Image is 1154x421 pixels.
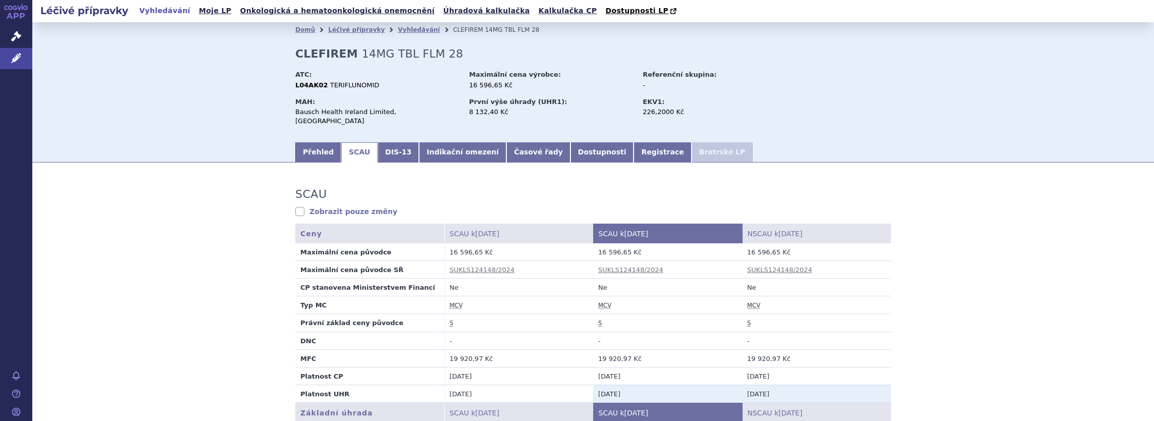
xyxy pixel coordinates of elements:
[593,332,742,349] td: -
[300,319,403,327] strong: Právní základ ceny původce
[624,230,648,238] span: [DATE]
[300,248,391,256] strong: Maximální cena původce
[328,26,385,33] a: Léčivé přípravky
[295,206,397,217] a: Zobrazit pouze změny
[136,4,193,18] a: Vyhledávání
[742,367,891,385] td: [DATE]
[469,81,633,90] div: 16 596,65 Kč
[536,4,600,18] a: Kalkulačka CP
[570,142,634,163] a: Dostupnosti
[444,224,593,243] th: SCAU k
[444,349,593,367] td: 19 920,97 Kč
[643,81,756,90] div: -
[295,142,341,163] a: Přehled
[506,142,570,163] a: Časové řady
[444,332,593,349] td: -
[598,302,611,309] abbr: maximální cena výrobce
[593,367,742,385] td: [DATE]
[598,266,663,274] a: SUKLS124148/2024
[747,302,760,309] abbr: maximální cena výrobce
[742,349,891,367] td: 19 920,97 Kč
[237,4,438,18] a: Onkologická a hematoonkologická onemocnění
[450,266,515,274] a: SUKLS124148/2024
[778,409,802,417] span: [DATE]
[469,98,567,106] strong: První výše úhrady (UHR1):
[742,385,891,403] td: [DATE]
[593,279,742,296] td: Ne
[378,142,419,163] a: DIS-13
[643,98,664,106] strong: EKV1:
[469,108,633,117] div: 8 132,40 Kč
[450,320,453,327] abbr: stanovena nebo změněna ve správním řízení podle zákona č. 48/1997 Sb. ve znění účinném od 1.1.2008
[605,7,668,15] span: Dostupnosti LP
[419,142,506,163] a: Indikační omezení
[469,71,561,78] strong: Maximální cena výrobce:
[747,320,751,327] abbr: stanovena nebo změněna ve správním řízení podle zákona č. 48/1997 Sb. ve znění účinném od 1.1.2008
[196,4,234,18] a: Moje LP
[598,320,602,327] abbr: stanovena nebo změněna ve správním řízení podle zákona č. 48/1997 Sb. ve znění účinném od 1.1.2008
[747,266,812,274] a: SUKLS124148/2024
[742,243,891,261] td: 16 596,65 Kč
[643,71,716,78] strong: Referenční skupina:
[450,302,463,309] abbr: maximální cena výrobce
[742,279,891,296] td: Ne
[295,188,327,201] h3: SCAU
[300,390,349,398] strong: Platnost UHR
[300,373,343,380] strong: Platnost CP
[300,284,435,291] strong: CP stanovena Ministerstvem Financí
[444,279,593,296] td: Ne
[476,230,499,238] span: [DATE]
[295,81,328,89] strong: L04AK02
[476,409,499,417] span: [DATE]
[593,349,742,367] td: 19 920,97 Kč
[32,4,136,18] h2: Léčivé přípravky
[295,71,312,78] strong: ATC:
[398,26,440,33] a: Vyhledávání
[300,337,316,345] strong: DNC
[593,385,742,403] td: [DATE]
[341,142,378,163] a: SCAU
[300,355,316,362] strong: MFC
[330,81,380,89] span: TERIFLUNOMID
[643,108,756,117] div: 226,2000 Kč
[444,243,593,261] td: 16 596,65 Kč
[295,224,444,243] th: Ceny
[295,98,315,106] strong: MAH:
[362,47,463,60] span: 14MG TBL FLM 28
[295,47,358,60] strong: CLEFIREM
[742,332,891,349] td: -
[295,26,315,33] a: Domů
[444,385,593,403] td: [DATE]
[593,243,742,261] td: 16 596,65 Kč
[444,367,593,385] td: [DATE]
[300,301,327,309] strong: Typ MC
[778,230,802,238] span: [DATE]
[453,26,483,33] span: CLEFIREM
[485,26,540,33] span: 14MG TBL FLM 28
[624,409,648,417] span: [DATE]
[300,266,403,274] strong: Maximální cena původce SŘ
[295,108,459,126] div: Bausch Health Ireland Limited, [GEOGRAPHIC_DATA]
[742,224,891,243] th: NSCAU k
[440,4,533,18] a: Úhradová kalkulačka
[593,224,742,243] th: SCAU k
[602,4,681,18] a: Dostupnosti LP
[634,142,691,163] a: Registrace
